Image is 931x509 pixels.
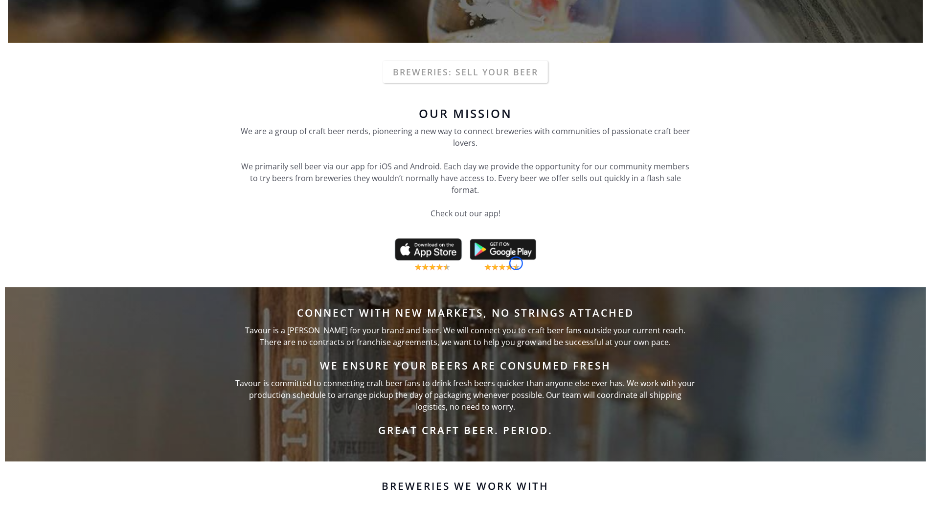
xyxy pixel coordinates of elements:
[236,377,696,413] p: Tavour is committed to connecting craft beer fans to drink fresh beers quicker than anyone else e...
[236,424,696,436] h6: Great Craft Beer. Period.
[236,360,696,371] h6: We ensure your beers are consumed fresh
[236,108,696,119] h6: Our Mission
[383,61,548,83] a: Breweries: Sell your beer
[236,324,696,348] p: Tavour is a [PERSON_NAME] for your brand and beer. We will connect you to craft beer fans outside...
[241,125,691,231] p: We are a group of craft beer nerds, pioneering a new way to connect breweries with communities of...
[236,477,696,495] h3: Breweries We Work With
[236,307,696,319] h6: Connect with new markets, no strings attached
